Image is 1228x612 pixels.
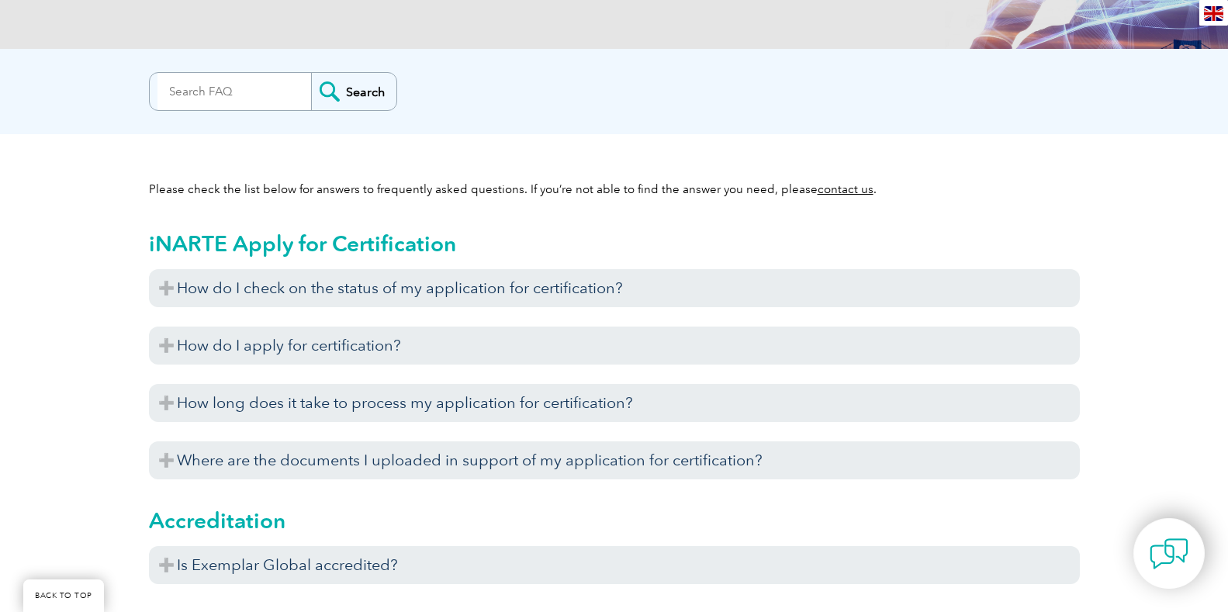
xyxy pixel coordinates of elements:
[23,579,104,612] a: BACK TO TOP
[149,327,1080,365] h3: How do I apply for certification?
[149,441,1080,479] h3: Where are the documents I uploaded in support of my application for certification?
[149,384,1080,422] h3: How long does it take to process my application for certification?
[1204,6,1223,21] img: en
[149,269,1080,307] h3: How do I check on the status of my application for certification?
[311,73,396,110] input: Search
[1150,534,1188,573] img: contact-chat.png
[818,182,873,196] a: contact us
[149,546,1080,584] h3: Is Exemplar Global accredited?
[149,508,1080,533] h2: Accreditation
[149,231,1080,256] h2: iNARTE Apply for Certification
[157,73,311,110] input: Search FAQ
[149,181,1080,198] p: Please check the list below for answers to frequently asked questions. If you’re not able to find...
